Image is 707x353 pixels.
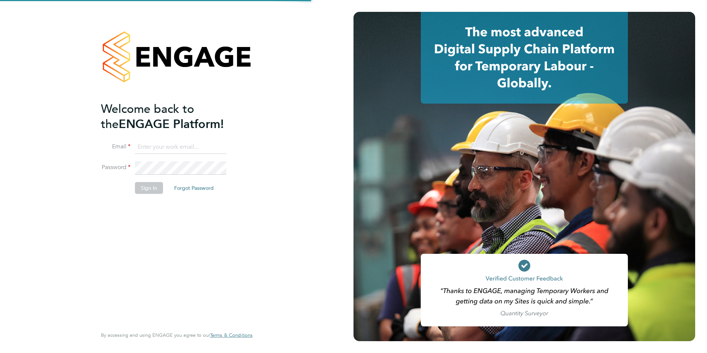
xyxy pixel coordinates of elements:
input: Enter your work email... [135,141,226,154]
h2: ENGAGE Platform! [101,101,245,132]
label: Password [101,164,131,171]
span: By accessing and using ENGAGE you agree to our [101,332,253,338]
span: Welcome back to the [101,102,194,131]
label: Email [101,143,131,151]
button: Sign In [135,182,163,194]
button: Forgot Password [168,182,220,194]
a: Terms & Conditions [210,332,253,338]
